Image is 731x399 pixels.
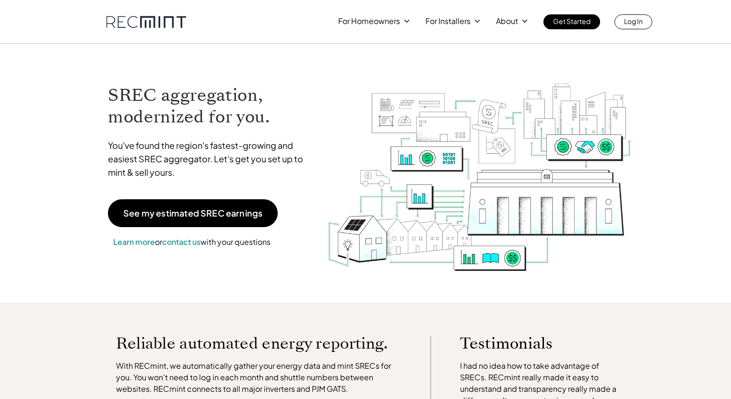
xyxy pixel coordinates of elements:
[543,14,600,29] a: Get Started
[108,139,312,179] p: You've found the region's fastest-growing and easiest SREC aggregator. Let's get you set up to mi...
[113,237,155,247] a: Learn more
[116,360,402,395] p: With RECmint, we automatically gather your energy data and mint SRECs for you. You won't need to ...
[460,336,603,351] p: Testimonials
[108,236,276,248] p: or with your questions
[116,336,402,351] p: Reliable automated energy reporting.
[624,14,643,28] p: Log In
[123,209,262,218] p: See my estimated SREC earnings
[496,14,518,28] p: About
[338,14,400,28] p: For Homeowners
[425,14,471,28] p: For Installers
[614,14,652,29] a: Log In
[553,14,590,28] p: Get Started
[327,58,633,274] img: RECmint value cycle
[162,237,200,247] a: contact us
[108,85,312,128] h1: SREC aggregation, modernized for you.
[108,199,278,227] a: See my estimated SREC earnings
